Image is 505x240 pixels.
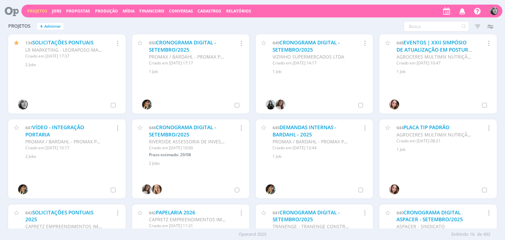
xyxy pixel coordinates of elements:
span: TRANENGE - TRANENGE CONSTRUÇÕES LTDA [273,223,373,229]
div: Criado em [DATE] 10:00 [149,145,227,151]
a: Relatórios [226,8,251,14]
img: V [266,100,276,109]
button: Propostas [64,9,92,14]
span: 650 [149,40,156,46]
span: CAPRETZ EMPREENDIMENTOS IMOBILIARIOS LTDA [149,216,259,223]
span: PROMAX / BARDAHL - PROMAX PRODUTOS MÁXIMOS S/A INDÚSTRIA E COMÉRCIO [25,138,205,145]
span: RIVERSIDE ASSESSORIA DE INVESTIMENTOS LTDA [149,138,257,145]
a: Mídia [123,8,134,14]
img: J [18,100,28,109]
div: 1 Job [397,147,489,153]
div: 1 Job [273,154,365,159]
a: VÍDEO - INTEGRAÇÃO PORTARIA [25,124,84,138]
img: C [276,100,285,109]
a: CRONOGRAMA DIGITAL - SETEMBRO/2025 [149,124,216,138]
span: de [477,231,482,238]
button: Produção [93,9,120,14]
span: + [40,23,43,30]
span: 647 [25,125,32,131]
a: CRONOGRAMA DIGITAL - SETEMBRO/2025 [273,39,340,53]
span: 645 [273,125,279,131]
span: Adicionar [44,24,61,29]
span: LR MARKETING - LEORAPOSO MARKETING LTDA [25,47,130,53]
span: PROMAX / BARDAHL - PROMAX PRODUTOS MÁXIMOS S/A INDÚSTRIA E COMÉRCIO [273,138,452,145]
img: C [142,184,152,194]
div: 1 Job [273,69,365,75]
div: 1 Job [149,69,241,75]
a: CRONOGRAMA DIGITAL - SETEMBRO/2025 [273,209,340,223]
button: J [490,5,498,17]
span: 649 [273,40,279,46]
span: Projetos [8,23,31,29]
span: 134 [25,40,32,46]
span: 646 [149,125,156,131]
a: SOLICITAÇÕES PONTUAIS 2025 [25,209,93,223]
a: PAPELARIA 2026 [156,209,195,216]
button: Projetos [25,9,49,14]
span: 648 [397,40,403,46]
button: Jobs [50,9,63,14]
a: SOLICITAÇÕES PONTUAIS [32,39,93,46]
div: 2 Jobs [25,154,118,159]
img: T [389,184,399,194]
a: DEMANDAS INTERNAS - BARDAHL - 2025 [273,124,336,138]
button: +Adicionar [37,23,63,30]
div: Criado em [DATE] 10:17 [25,145,103,151]
span: Financeiro [139,8,164,14]
span: 641 [273,210,279,216]
a: PLACA TIP PADRÃO [403,124,449,131]
span: 642 [149,210,156,216]
span: 492 [483,231,490,238]
a: Jobs [52,8,61,14]
input: Busca [404,21,469,32]
span: CAPRETZ EMPREENDIMENTOS IMOBILIARIOS LTDA [25,223,136,229]
div: Criado em [DATE] 08:21 [397,138,474,144]
span: 29/08 [180,152,191,157]
div: Criado em [DATE] 11:31 [149,223,227,229]
img: T [389,100,399,109]
span: 16 [470,231,474,238]
span: AGROCERES MULTIMIX NUTRIÇÃO ANIMAL LTDA. [397,54,504,60]
button: Cadastros [196,9,223,14]
div: 2 Jobs [149,160,241,166]
a: CRONOGRAMA DIGITAL ASPACER - SETEMBRO/2025 [397,209,463,223]
a: Projetos [27,8,47,14]
img: S [266,184,276,194]
img: S [142,100,152,109]
span: VIZINHO SUPERMERCADOS LTDA [273,54,344,60]
span: 640 [397,210,403,216]
span: Exibindo [451,231,469,238]
span: AGROCERES MULTIMIX NUTRIÇÃO ANIMAL LTDA. [397,132,504,138]
div: 2 Jobs [25,62,118,68]
img: T [152,184,162,194]
a: Produção [95,8,118,14]
div: Criado em [DATE] 17:37 [25,53,103,59]
span: 644 [397,125,403,131]
div: Criado em [DATE] 17:17 [149,60,227,66]
a: EVENTOS | XXII SIMPÓSIO DE ATUALIZAÇÃO EM POSTURA COMERCIAL [397,39,471,60]
a: Conversas [169,8,193,14]
div: Criado em [DATE] 10:47 [397,60,474,66]
button: Conversas [167,9,195,14]
button: Financeiro [137,9,166,14]
button: Mídia [121,9,136,14]
span: Prazo estimado: [149,152,179,157]
div: 1 Job [397,69,489,75]
div: Criado em [DATE] 14:17 [273,60,350,66]
button: Relatórios [224,9,253,14]
span: ASPACER - SINDICATO [397,223,445,229]
img: S [18,184,28,194]
div: Criado em [DATE] 12:44 [273,145,350,151]
span: 643 [25,210,32,216]
img: J [490,7,498,15]
span: PROMAX / BARDAHL - PROMAX PRODUTOS MÁXIMOS S/A INDÚSTRIA E COMÉRCIO [149,54,329,60]
a: CRONOGRAMA DIGITAL - SETEMBRO/2025 [149,39,216,53]
span: Cadastros [198,8,221,14]
a: Propostas [66,8,90,14]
